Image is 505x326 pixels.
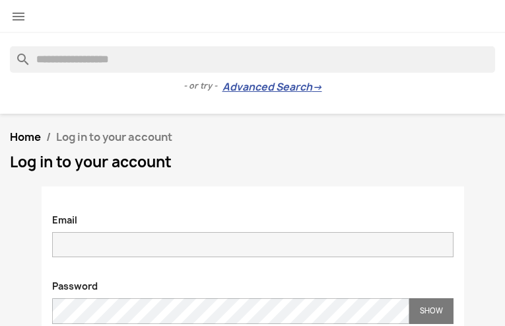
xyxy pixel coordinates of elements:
[10,130,41,144] a: Home
[11,9,26,24] i: 
[222,81,322,94] a: Advanced Search→
[52,298,409,324] input: Password input
[10,46,26,62] i: search
[42,207,87,227] label: Email
[409,298,454,324] button: Show
[56,130,172,144] span: Log in to your account
[42,273,108,293] label: Password
[10,46,495,73] input: Search
[312,81,322,94] span: →
[10,154,495,170] h1: Log in to your account
[184,79,222,93] span: - or try -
